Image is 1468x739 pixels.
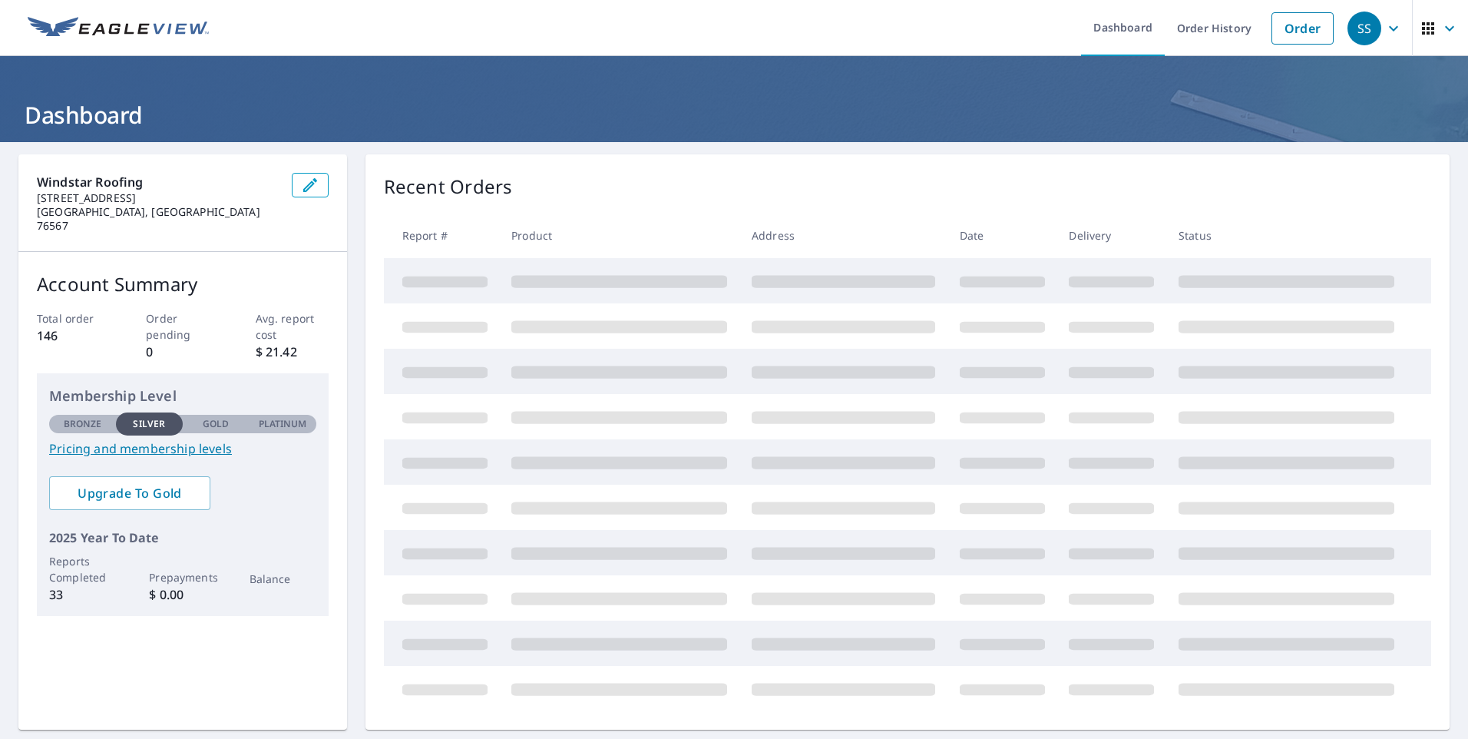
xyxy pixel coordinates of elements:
[133,417,165,431] p: Silver
[49,585,116,604] p: 33
[1347,12,1381,45] div: SS
[61,485,198,502] span: Upgrade To Gold
[499,213,739,258] th: Product
[384,173,513,200] p: Recent Orders
[739,213,947,258] th: Address
[49,553,116,585] p: Reports Completed
[947,213,1057,258] th: Date
[146,343,219,361] p: 0
[37,326,110,345] p: 146
[250,571,316,587] p: Balance
[1166,213,1407,258] th: Status
[203,417,229,431] p: Gold
[37,173,279,191] p: Windstar Roofing
[37,191,279,205] p: [STREET_ADDRESS]
[49,386,316,406] p: Membership Level
[49,439,316,458] a: Pricing and membership levels
[256,310,329,343] p: Avg. report cost
[49,529,316,547] p: 2025 Year To Date
[37,270,329,298] p: Account Summary
[146,310,219,343] p: Order pending
[18,99,1450,131] h1: Dashboard
[64,417,102,431] p: Bronze
[149,585,216,604] p: $ 0.00
[28,17,209,40] img: EV Logo
[49,476,210,510] a: Upgrade To Gold
[1056,213,1166,258] th: Delivery
[37,310,110,326] p: Total order
[256,343,329,361] p: $ 21.42
[149,569,216,585] p: Prepayments
[37,205,279,233] p: [GEOGRAPHIC_DATA], [GEOGRAPHIC_DATA] 76567
[1271,12,1334,45] a: Order
[384,213,500,258] th: Report #
[259,417,307,431] p: Platinum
